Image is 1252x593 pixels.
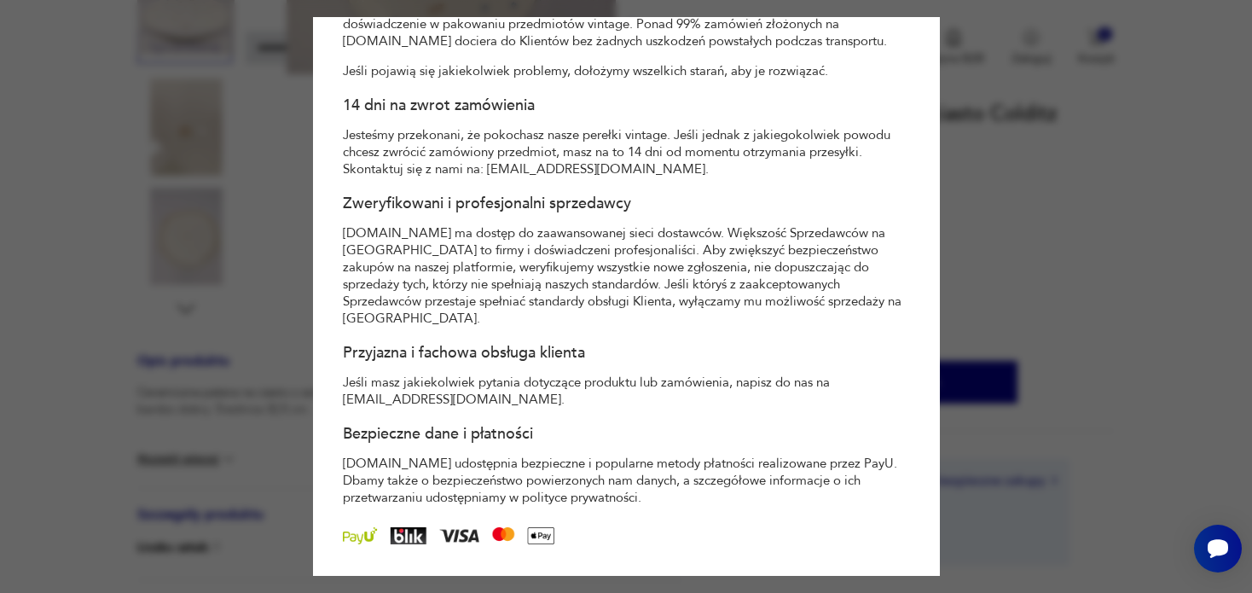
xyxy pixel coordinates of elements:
[343,62,910,79] p: Jeśli pojawią się jakiekolwiek problemy, dołożymy wszelkich starań, aby je rozwiązać.
[343,455,910,506] p: [DOMAIN_NAME] udostępnia bezpieczne i popularne metody płatności realizowane przez PayU. Dbamy ta...
[343,342,910,363] h4: Przyjazna i fachowa obsługa klienta
[343,193,910,214] h4: Zweryfikowani i profesjonalni sprzedawcy
[343,95,910,116] h4: 14 dni na zwrot zamówienia
[343,527,554,544] img: Loga płatności test
[1194,525,1242,573] iframe: Smartsupp widget button
[343,374,910,408] p: Jeśli masz jakiekolwiek pytania dotyczące produktu lub zamówienia, napisz do nas na [EMAIL_ADDRES...
[343,126,910,177] p: Jesteśmy przekonani, że pokochasz nasze perełki vintage. Jeśli jednak z jakiegokolwiek powodu chc...
[343,423,910,445] h4: Bezpieczne dane i płatności
[343,224,910,327] p: [DOMAIN_NAME] ma dostęp do zaawansowanej sieci dostawców. Większość Sprzedawców na [GEOGRAPHIC_DA...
